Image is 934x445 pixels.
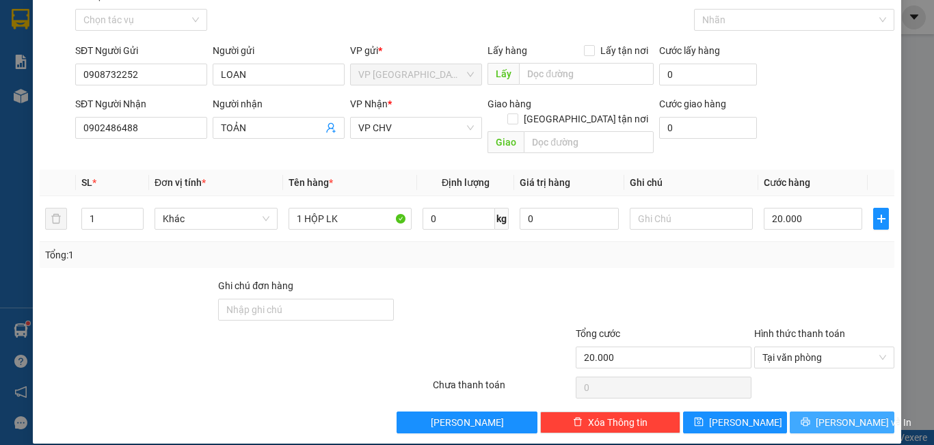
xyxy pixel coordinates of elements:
[397,412,537,433] button: [PERSON_NAME]
[520,177,570,188] span: Giá trị hàng
[4,88,144,96] span: [PERSON_NAME]:
[155,177,206,188] span: Đơn vị tính
[573,417,583,428] span: delete
[630,208,753,230] input: Ghi Chú
[488,131,524,153] span: Giao
[488,45,527,56] span: Lấy hàng
[520,208,618,230] input: 0
[595,43,654,58] span: Lấy tận nơi
[4,99,83,107] span: In ngày:
[801,417,810,428] span: printer
[81,177,92,188] span: SL
[325,122,336,133] span: user-add
[218,299,394,321] input: Ghi chú đơn hàng
[45,247,362,262] div: Tổng: 1
[694,417,704,428] span: save
[75,43,207,58] div: SĐT Người Gửi
[754,328,845,339] label: Hình thức thanh toán
[519,63,654,85] input: Dọc đường
[518,111,654,126] span: [GEOGRAPHIC_DATA] tận nơi
[709,415,782,430] span: [PERSON_NAME]
[213,43,345,58] div: Người gửi
[495,208,509,230] span: kg
[873,208,889,230] button: plus
[289,177,333,188] span: Tên hàng
[874,213,888,224] span: plus
[431,415,504,430] span: [PERSON_NAME]
[816,415,911,430] span: [PERSON_NAME] và In
[213,96,345,111] div: Người nhận
[764,177,810,188] span: Cước hàng
[37,74,168,85] span: -----------------------------------------
[163,208,269,229] span: Khác
[45,208,67,230] button: delete
[108,61,168,69] span: Hotline: 19001152
[108,41,188,58] span: 01 Võ Văn Truyện, KP.1, Phường 2
[442,177,490,188] span: Định lượng
[488,63,519,85] span: Lấy
[358,64,474,85] span: VP Phước Đông
[358,118,474,138] span: VP CHV
[762,347,886,368] span: Tại văn phòng
[108,8,187,19] strong: ĐỒNG PHƯỚC
[659,98,726,109] label: Cước giao hàng
[624,170,758,196] th: Ghi chú
[68,87,144,97] span: VPPD1408250009
[350,98,388,109] span: VP Nhận
[5,8,66,68] img: logo
[588,415,648,430] span: Xóa Thông tin
[431,377,574,401] div: Chưa thanh toán
[289,208,412,230] input: VD: Bàn, Ghế
[218,280,293,291] label: Ghi chú đơn hàng
[524,131,654,153] input: Dọc đường
[75,96,207,111] div: SĐT Người Nhận
[790,412,894,433] button: printer[PERSON_NAME] và In
[30,99,83,107] span: 11:57:21 [DATE]
[540,412,680,433] button: deleteXóa Thông tin
[488,98,531,109] span: Giao hàng
[659,45,720,56] label: Cước lấy hàng
[659,64,757,85] input: Cước lấy hàng
[108,22,184,39] span: Bến xe [GEOGRAPHIC_DATA]
[659,117,757,139] input: Cước giao hàng
[683,412,788,433] button: save[PERSON_NAME]
[576,328,620,339] span: Tổng cước
[350,43,482,58] div: VP gửi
